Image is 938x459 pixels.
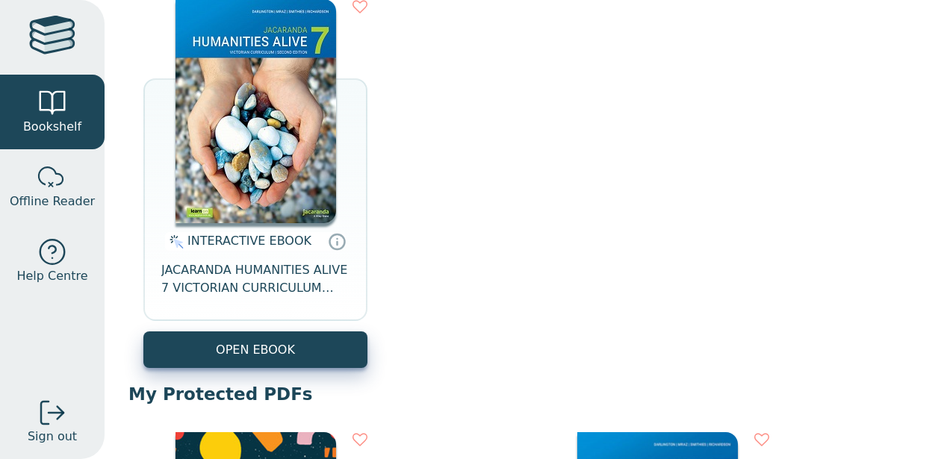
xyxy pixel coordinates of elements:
[187,234,311,248] span: INTERACTIVE EBOOK
[23,118,81,136] span: Bookshelf
[328,232,346,250] a: Interactive eBooks are accessed online via the publisher’s portal. They contain interactive resou...
[10,193,95,210] span: Offline Reader
[16,267,87,285] span: Help Centre
[128,383,914,405] p: My Protected PDFs
[165,233,184,251] img: interactive.svg
[161,261,350,297] span: JACARANDA HUMANITIES ALIVE 7 VICTORIAN CURRICULUM LEARNON EBOOK 2E
[28,428,77,446] span: Sign out
[143,331,367,368] button: OPEN EBOOK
